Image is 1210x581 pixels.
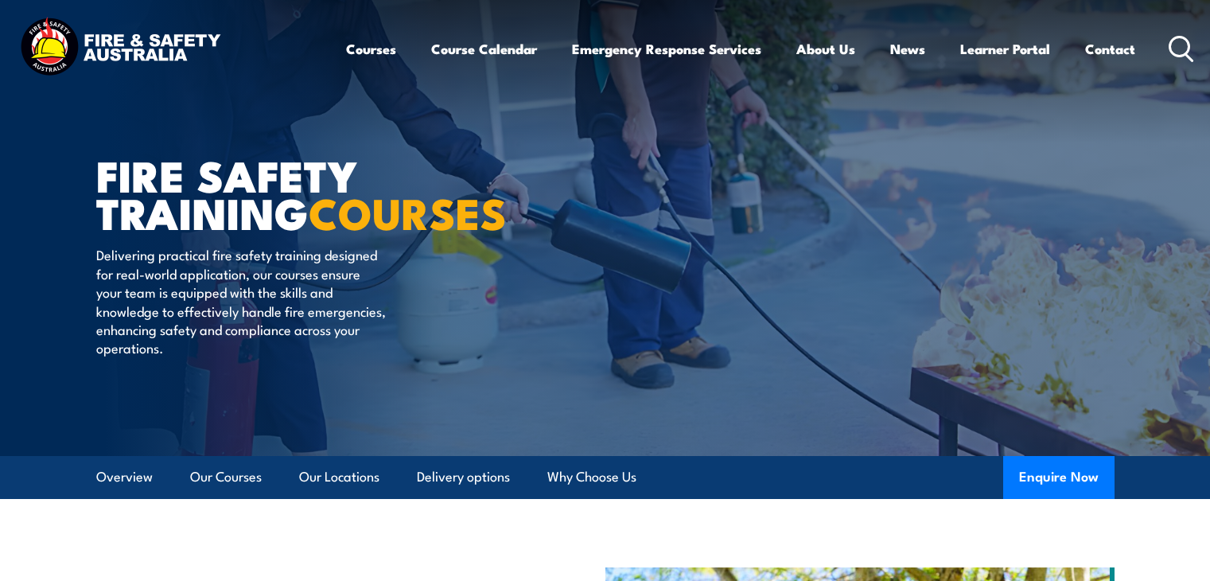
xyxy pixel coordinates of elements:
p: Delivering practical fire safety training designed for real-world application, our courses ensure... [96,245,387,357]
a: Learner Portal [960,28,1050,70]
a: Our Locations [299,456,379,498]
a: Contact [1085,28,1135,70]
a: Why Choose Us [547,456,636,498]
a: Course Calendar [431,28,537,70]
strong: COURSES [309,178,507,244]
a: Delivery options [417,456,510,498]
a: Our Courses [190,456,262,498]
a: About Us [796,28,855,70]
button: Enquire Now [1003,456,1115,499]
a: Courses [346,28,396,70]
h1: FIRE SAFETY TRAINING [96,156,489,230]
a: Overview [96,456,153,498]
a: Emergency Response Services [572,28,761,70]
a: News [890,28,925,70]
